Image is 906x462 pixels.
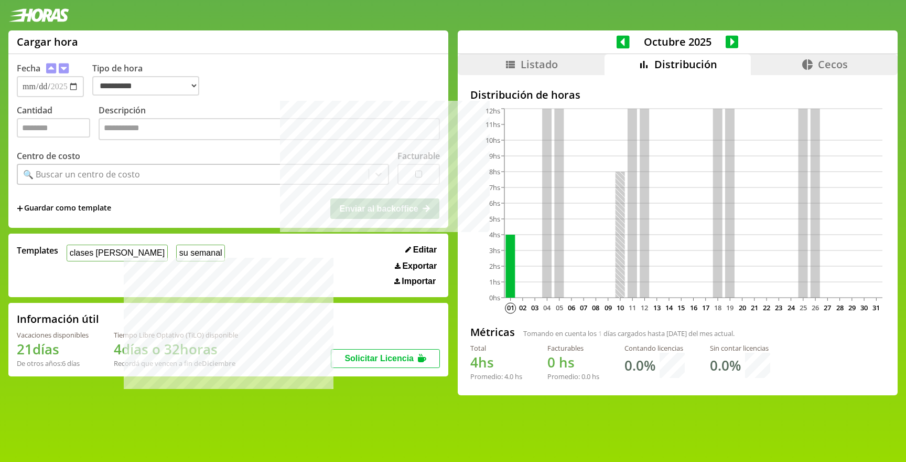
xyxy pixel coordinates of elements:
[17,203,111,214] span: +Guardar como template
[17,330,89,340] div: Vacaciones disponibles
[521,57,558,71] span: Listado
[392,261,440,271] button: Exportar
[504,372,513,381] span: 4.0
[344,354,414,363] span: Solicitar Licencia
[331,349,440,368] button: Solicitar Licencia
[489,167,500,176] tspan: 8hs
[397,150,440,162] label: Facturable
[486,106,500,115] tspan: 12hs
[470,353,522,372] h1: hs
[641,303,648,312] text: 12
[17,359,89,368] div: De otros años: 6 días
[470,88,885,102] h2: Distribución de horas
[489,183,500,192] tspan: 7hs
[547,353,599,372] h1: hs
[523,329,735,338] span: Tomando en cuenta los días cargados hasta [DATE] del mes actual.
[581,372,590,381] span: 0.0
[763,303,770,312] text: 22
[547,372,599,381] div: Promedio: hs
[812,303,819,312] text: 26
[489,261,500,271] tspan: 2hs
[624,356,655,375] h1: 0.0 %
[654,57,717,71] span: Distribución
[114,359,238,368] div: Recordá que vencen a fin de
[402,277,436,286] span: Importar
[506,303,514,312] text: 01
[17,104,99,143] label: Cantidad
[677,303,685,312] text: 15
[23,169,140,180] div: 🔍 Buscar un centro de costo
[17,150,80,162] label: Centro de costo
[17,62,40,74] label: Fecha
[775,303,782,312] text: 23
[547,353,555,372] span: 0
[176,245,225,261] button: su semanal
[568,303,575,312] text: 06
[489,277,500,287] tspan: 1hs
[17,118,90,138] input: Cantidad
[710,343,770,353] div: Sin contar licencias
[592,303,599,312] text: 08
[402,261,437,271] span: Exportar
[860,303,868,312] text: 30
[489,246,500,255] tspan: 3hs
[489,230,500,239] tspan: 4hs
[470,372,522,381] div: Promedio: hs
[17,245,58,256] span: Templates
[653,303,661,312] text: 13
[617,303,624,312] text: 10
[486,135,500,145] tspan: 10hs
[848,303,856,312] text: 29
[751,303,758,312] text: 21
[17,312,99,326] h2: Información útil
[202,359,235,368] b: Diciembre
[665,303,673,312] text: 14
[710,356,741,375] h1: 0.0 %
[489,198,500,208] tspan: 6hs
[519,303,526,312] text: 02
[824,303,831,312] text: 27
[17,35,78,49] h1: Cargar hora
[402,245,440,255] button: Editar
[8,8,69,22] img: logotipo
[624,343,685,353] div: Contando licencias
[818,57,848,71] span: Cecos
[470,353,478,372] span: 4
[99,104,440,143] label: Descripción
[580,303,587,312] text: 07
[689,303,697,312] text: 16
[726,303,734,312] text: 19
[486,120,500,129] tspan: 11hs
[92,76,199,96] select: Tipo de hora
[714,303,721,312] text: 18
[800,303,807,312] text: 25
[470,343,522,353] div: Total
[114,340,238,359] h1: 4 días o 32 horas
[531,303,538,312] text: 03
[67,245,168,261] button: clases [PERSON_NAME]
[630,35,726,49] span: Octubre 2025
[872,303,880,312] text: 31
[413,245,437,255] span: Editar
[489,151,500,161] tspan: 9hs
[738,303,746,312] text: 20
[17,203,23,214] span: +
[555,303,563,312] text: 05
[489,214,500,224] tspan: 5hs
[702,303,709,312] text: 17
[99,118,440,140] textarea: To enrich screen reader interactions, please activate Accessibility in Grammarly extension settings
[17,340,89,359] h1: 21 días
[598,329,602,338] span: 1
[547,343,599,353] div: Facturables
[470,325,515,339] h2: Métricas
[787,303,795,312] text: 24
[92,62,208,97] label: Tipo de hora
[604,303,611,312] text: 09
[543,303,551,312] text: 04
[489,293,500,302] tspan: 0hs
[114,330,238,340] div: Tiempo Libre Optativo (TiLO) disponible
[629,303,636,312] text: 11
[836,303,843,312] text: 28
